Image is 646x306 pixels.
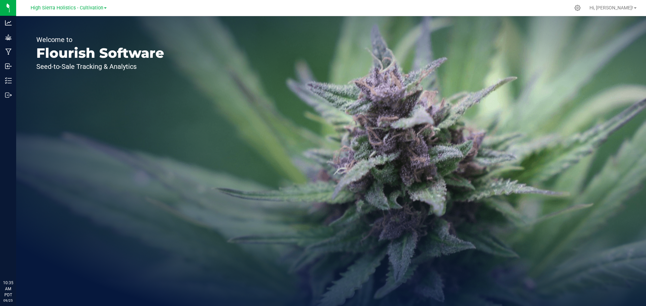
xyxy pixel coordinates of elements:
inline-svg: Outbound [5,92,12,98]
p: 10:35 AM PDT [3,280,13,298]
p: Welcome to [36,36,164,43]
inline-svg: Manufacturing [5,48,12,55]
inline-svg: Inbound [5,63,12,70]
inline-svg: Inventory [5,77,12,84]
div: Manage settings [573,5,582,11]
span: High Sierra Holistics - Cultivation [31,5,103,11]
inline-svg: Analytics [5,19,12,26]
p: Seed-to-Sale Tracking & Analytics [36,63,164,70]
p: 09/25 [3,298,13,303]
span: Hi, [PERSON_NAME]! [589,5,633,10]
inline-svg: Grow [5,34,12,41]
p: Flourish Software [36,46,164,60]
